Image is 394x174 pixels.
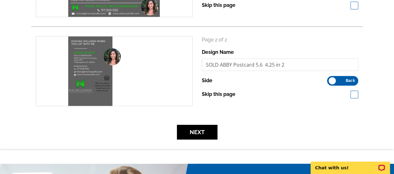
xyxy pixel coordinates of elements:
[177,125,217,139] button: Next
[346,79,355,82] span: Back
[202,77,212,84] label: Side
[202,36,358,44] p: Page 2 of 2
[306,154,394,174] iframe: LiveChat chat widget
[202,2,235,9] label: Skip this page
[202,49,234,56] label: Design Name
[202,91,235,98] label: Skip this page
[202,59,358,71] input: File Name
